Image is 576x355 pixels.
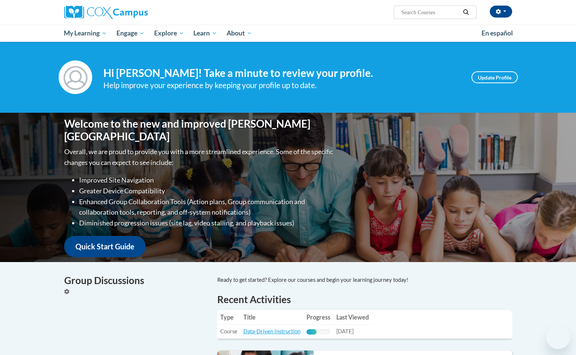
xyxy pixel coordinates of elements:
a: Update Profile [471,71,518,83]
h4: Group Discussions [64,273,206,288]
span: Learn [193,29,217,38]
h4: Hi [PERSON_NAME]! Take a minute to review your profile. [103,67,460,80]
li: Improved Site Navigation [79,175,335,186]
a: Engage [112,25,149,42]
a: My Learning [59,25,112,42]
th: Last Viewed [333,310,372,325]
span: En español [482,29,513,37]
p: Overall, we are proud to provide you with a more streamlined experience. Some of the specific cha... [64,146,335,168]
span: [DATE] [336,328,354,334]
h1: Recent Activities [217,293,512,306]
a: Quick Start Guide [64,236,146,257]
iframe: Button to launch messaging window [546,325,570,349]
img: Cox Campus [64,6,148,19]
a: Explore [149,25,189,42]
button: Search [460,8,471,17]
span: About [227,29,252,38]
img: Profile Image [59,60,92,94]
div: Progress, % [306,329,317,334]
th: Progress [303,310,333,325]
span: Engage [116,29,144,38]
li: Diminished progression issues (site lag, video stalling, and playback issues) [79,218,335,228]
span: Course [220,328,237,334]
th: Type [217,310,240,325]
a: About [222,25,257,42]
li: Enhanced Group Collaboration Tools (Action plans, Group communication and collaboration tools, re... [79,196,335,218]
a: Learn [189,25,222,42]
a: En español [477,25,518,41]
li: Greater Device Compatibility [79,186,335,196]
h1: Welcome to the new and improved [PERSON_NAME][GEOGRAPHIC_DATA] [64,118,335,143]
th: Title [240,310,303,325]
input: Search Courses [401,8,460,17]
div: Main menu [53,25,523,42]
a: Cox Campus [64,6,206,19]
span: My Learning [64,29,107,38]
button: Account Settings [490,6,512,18]
div: Help improve your experience by keeping your profile up to date. [103,79,460,91]
a: Data-Driven Instruction [243,328,301,334]
span: Explore [154,29,184,38]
